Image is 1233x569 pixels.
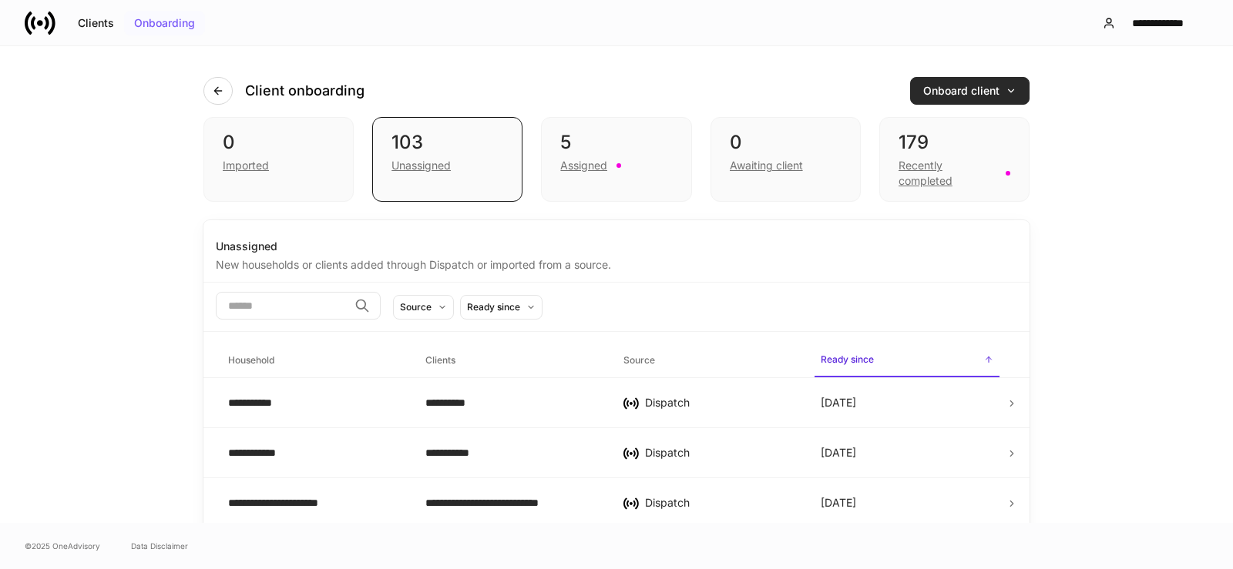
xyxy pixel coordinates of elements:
[879,117,1030,202] div: 179Recently completed
[645,445,796,460] div: Dispatch
[425,353,455,367] h6: Clients
[245,82,365,100] h4: Client onboarding
[645,495,796,510] div: Dispatch
[460,295,543,320] button: Ready since
[400,300,432,314] div: Source
[467,300,520,314] div: Ready since
[923,85,1016,96] div: Onboard client
[899,158,996,189] div: Recently completed
[730,130,842,155] div: 0
[222,345,407,377] span: Household
[124,11,205,35] button: Onboarding
[541,117,691,202] div: 5Assigned
[711,117,861,202] div: 0Awaiting client
[645,395,796,410] div: Dispatch
[910,77,1030,105] button: Onboard client
[372,117,522,202] div: 103Unassigned
[216,254,1017,273] div: New households or clients added through Dispatch or imported from a source.
[203,117,354,202] div: 0Imported
[821,445,856,460] p: [DATE]
[393,295,454,320] button: Source
[223,158,269,173] div: Imported
[815,344,1000,377] span: Ready since
[391,158,451,173] div: Unassigned
[821,395,856,410] p: [DATE]
[730,158,803,173] div: Awaiting client
[899,130,1010,155] div: 179
[25,540,100,552] span: © 2025 OneAdvisory
[134,18,195,28] div: Onboarding
[216,239,1017,254] div: Unassigned
[821,495,856,510] p: [DATE]
[419,345,604,377] span: Clients
[223,130,334,155] div: 0
[68,11,124,35] button: Clients
[228,353,274,367] h6: Household
[560,158,607,173] div: Assigned
[78,18,114,28] div: Clients
[623,353,655,367] h6: Source
[560,130,672,155] div: 5
[617,345,802,377] span: Source
[391,130,503,155] div: 103
[821,352,874,367] h6: Ready since
[131,540,188,552] a: Data Disclaimer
